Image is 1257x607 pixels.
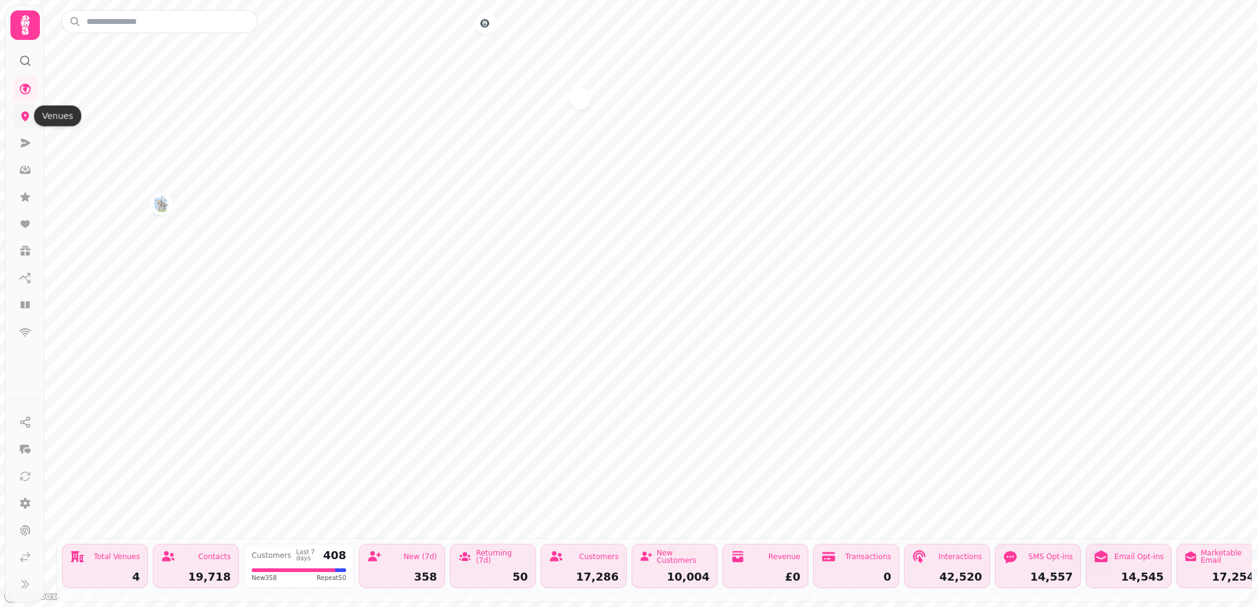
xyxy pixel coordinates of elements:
[845,553,891,560] div: Transactions
[198,553,231,560] div: Contacts
[317,573,346,582] span: Repeat 50
[768,553,800,560] div: Revenue
[1028,553,1073,560] div: SMS Opt-ins
[640,571,710,582] div: 10,004
[34,106,81,126] div: Venues
[367,571,437,582] div: 358
[821,571,891,582] div: 0
[549,571,619,582] div: 17,286
[1185,571,1255,582] div: 17,254
[657,549,710,564] div: New Customers
[403,553,437,560] div: New (7d)
[152,195,171,214] button: Mortonhall Caravan & Camping
[912,571,982,582] div: 42,520
[152,195,171,218] div: Map marker
[296,549,319,562] div: Last 7 days
[1115,553,1164,560] div: Email Opt-ins
[94,553,140,560] div: Total Venues
[4,589,58,603] a: Mapbox logo
[252,573,277,582] span: New 358
[323,550,346,561] div: 408
[1201,549,1255,564] div: Marketable Email
[570,89,590,109] div: Map marker
[1094,571,1164,582] div: 14,545
[570,89,590,109] button: Belhaven Bay Caravan and Camping
[252,552,292,559] div: Customers
[1003,571,1073,582] div: 14,557
[476,549,528,564] div: Returning (7d)
[579,553,619,560] div: Customers
[458,571,528,582] div: 50
[70,571,140,582] div: 4
[161,571,231,582] div: 19,718
[730,571,800,582] div: £0
[938,553,982,560] div: Interactions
